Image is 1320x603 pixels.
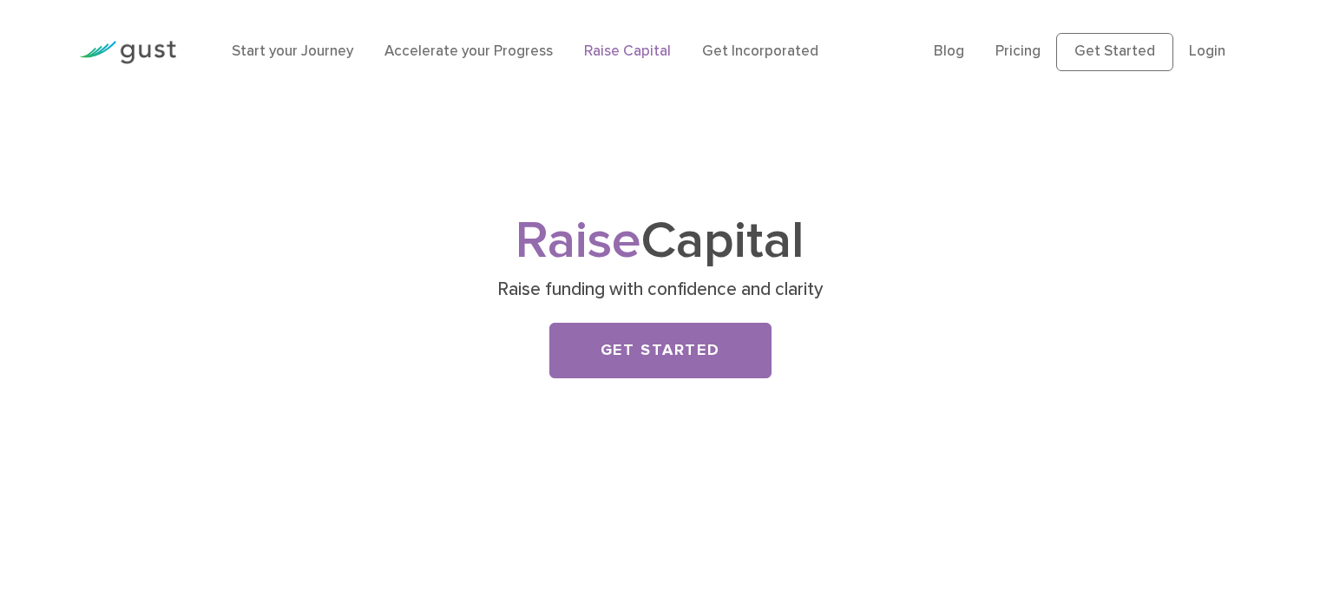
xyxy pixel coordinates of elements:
[934,43,964,60] a: Blog
[384,43,553,60] a: Accelerate your Progress
[324,278,996,302] p: Raise funding with confidence and clarity
[232,43,353,60] a: Start your Journey
[79,41,176,64] img: Gust Logo
[995,43,1041,60] a: Pricing
[318,218,1003,265] h1: Capital
[516,210,641,272] span: Raise
[1189,43,1225,60] a: Login
[702,43,818,60] a: Get Incorporated
[584,43,671,60] a: Raise Capital
[1056,33,1173,71] a: Get Started
[549,323,772,378] a: Get Started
